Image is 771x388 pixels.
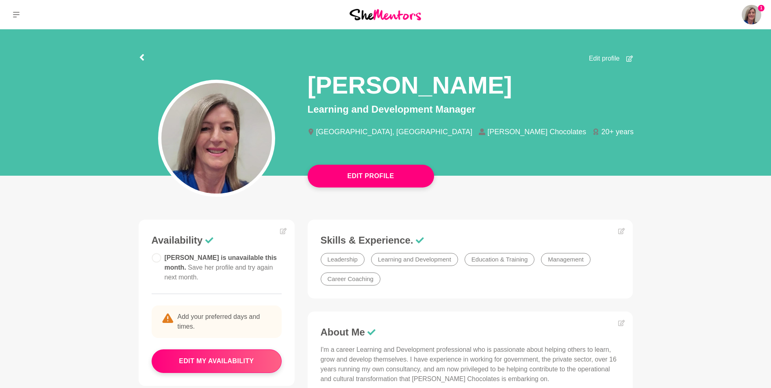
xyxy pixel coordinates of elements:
p: Add your preferred days and times. [152,305,282,338]
li: 20+ years [593,128,640,135]
li: [GEOGRAPHIC_DATA], [GEOGRAPHIC_DATA] [308,128,479,135]
img: She Mentors Logo [350,9,421,20]
h3: Skills & Experience. [321,234,620,246]
li: [PERSON_NAME] Chocolates [479,128,593,135]
h1: [PERSON_NAME] [308,70,512,100]
h3: About Me [321,326,620,338]
img: Kate Smyth [742,5,761,24]
h3: Availability [152,234,282,246]
span: [PERSON_NAME] is unavailable this month. [165,254,277,281]
p: Learning and Development Manager [308,102,633,117]
button: Edit Profile [308,165,434,187]
span: 1 [758,5,764,11]
span: Save her profile and try again next month. [165,264,273,281]
button: edit my availability [152,349,282,373]
p: I'm a career Learning and Development professional who is passionate about helping others to lear... [321,345,620,384]
span: Edit profile [589,54,620,63]
a: Kate Smyth1 [742,5,761,24]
